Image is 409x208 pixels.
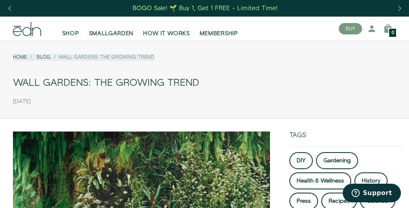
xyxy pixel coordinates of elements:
a: HOW IT WORKS [138,20,194,38]
span: HOW IT WORKS [143,30,190,38]
a: History [354,172,388,189]
a: Home [13,54,27,61]
div: BOGO Sale! 🌱 Buy 1, Get 1 FREE – Limited Time! [133,4,278,13]
iframe: Opens a widget where you can find more information [342,184,401,204]
button: BUY [339,23,362,34]
div: Tags [289,132,403,146]
a: Blog [37,54,51,61]
a: MEMBERSHIP [195,20,243,38]
span: MEMBERSHIP [200,30,238,38]
nav: breadcrumbs [13,54,154,61]
span: SHOP [62,30,79,38]
a: Gardening [316,152,358,169]
a: SMALLGARDEN [84,20,139,38]
span: SMALLGARDEN [89,30,134,38]
span: 0 [392,31,394,35]
time: [DATE] [13,98,31,105]
a: DIY [289,152,313,169]
a: SHOP [57,20,84,38]
a: BOGO Sale! 🌱 Buy 1, Get 1 FREE – Limited Time! [132,2,279,15]
div: Wall Gardens: The Growing Trend [13,74,396,92]
li: Wall Gardens: The Growing Trend [51,54,154,61]
a: Health & Wellness [289,172,351,189]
